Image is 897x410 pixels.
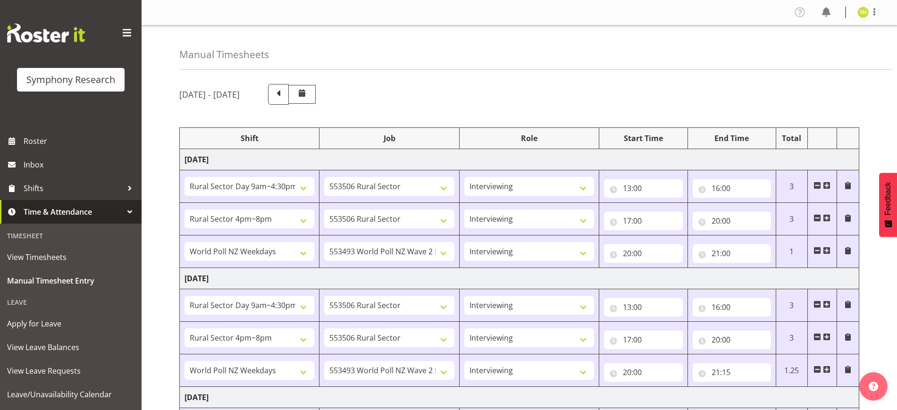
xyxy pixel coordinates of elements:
[693,298,771,317] input: Click to select...
[693,133,771,144] div: End Time
[604,133,682,144] div: Start Time
[180,268,859,289] td: [DATE]
[776,235,807,268] td: 1
[693,244,771,263] input: Click to select...
[184,133,314,144] div: Shift
[24,134,137,148] span: Roster
[26,73,115,87] div: Symphony Research
[693,363,771,382] input: Click to select...
[693,179,771,198] input: Click to select...
[2,312,139,335] a: Apply for Leave
[180,387,859,408] td: [DATE]
[2,269,139,293] a: Manual Timesheet Entry
[179,89,240,100] h5: [DATE] - [DATE]
[2,226,139,245] div: Timesheet
[781,133,803,144] div: Total
[2,335,139,359] a: View Leave Balances
[180,149,859,170] td: [DATE]
[24,205,123,219] span: Time & Attendance
[776,170,807,203] td: 3
[693,330,771,349] input: Click to select...
[604,330,682,349] input: Click to select...
[776,289,807,322] td: 3
[179,49,269,60] h4: Manual Timesheets
[879,173,897,237] button: Feedback - Show survey
[604,211,682,230] input: Click to select...
[693,211,771,230] input: Click to select...
[2,383,139,406] a: Leave/Unavailability Calendar
[7,250,134,264] span: View Timesheets
[7,317,134,331] span: Apply for Leave
[7,364,134,378] span: View Leave Requests
[884,182,892,215] span: Feedback
[604,244,682,263] input: Click to select...
[604,179,682,198] input: Click to select...
[2,293,139,312] div: Leave
[7,274,134,288] span: Manual Timesheet Entry
[7,340,134,354] span: View Leave Balances
[464,133,594,144] div: Role
[604,363,682,382] input: Click to select...
[24,181,123,195] span: Shifts
[604,298,682,317] input: Click to select...
[776,203,807,235] td: 3
[869,382,878,391] img: help-xxl-2.png
[857,7,869,18] img: tristan-healley11868.jpg
[776,322,807,354] td: 3
[2,245,139,269] a: View Timesheets
[24,158,137,172] span: Inbox
[776,354,807,387] td: 1.25
[7,387,134,402] span: Leave/Unavailability Calendar
[2,359,139,383] a: View Leave Requests
[7,24,85,42] img: Rosterit website logo
[324,133,454,144] div: Job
